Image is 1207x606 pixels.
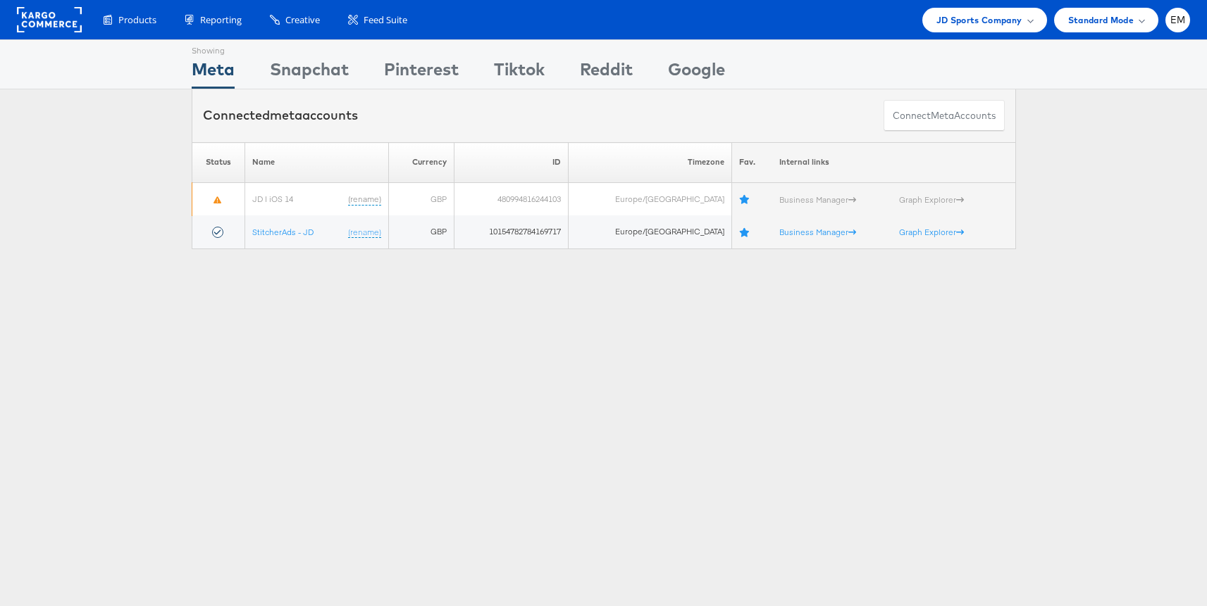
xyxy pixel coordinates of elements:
span: Feed Suite [364,13,407,27]
a: Business Manager [779,226,856,236]
span: Reporting [200,13,242,27]
a: Graph Explorer [899,226,964,236]
td: GBP [389,182,454,215]
button: ConnectmetaAccounts [884,100,1005,132]
div: Tiktok [494,57,545,89]
div: Showing [192,40,235,57]
th: ID [454,142,568,182]
a: JD | iOS 14 [252,193,293,203]
span: JD Sports Company [936,13,1022,27]
span: meta [931,109,954,122]
a: (rename) [348,226,381,238]
th: Timezone [568,142,731,182]
th: Currency [389,142,454,182]
span: meta [270,107,302,123]
a: (rename) [348,193,381,205]
td: 480994816244103 [454,182,568,215]
div: Google [668,57,725,89]
td: GBP [389,215,454,248]
th: Status [192,142,245,182]
span: EM [1170,15,1186,25]
span: Standard Mode [1068,13,1134,27]
div: Reddit [580,57,633,89]
td: 10154782784169717 [454,215,568,248]
div: Meta [192,57,235,89]
a: StitcherAds - JD [252,226,314,236]
div: Connected accounts [203,106,358,125]
th: Name [245,142,389,182]
span: Creative [285,13,320,27]
div: Snapchat [270,57,349,89]
td: Europe/[GEOGRAPHIC_DATA] [568,182,731,215]
td: Europe/[GEOGRAPHIC_DATA] [568,215,731,248]
div: Pinterest [384,57,459,89]
a: Graph Explorer [899,194,964,204]
span: Products [118,13,156,27]
a: Business Manager [779,194,856,204]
